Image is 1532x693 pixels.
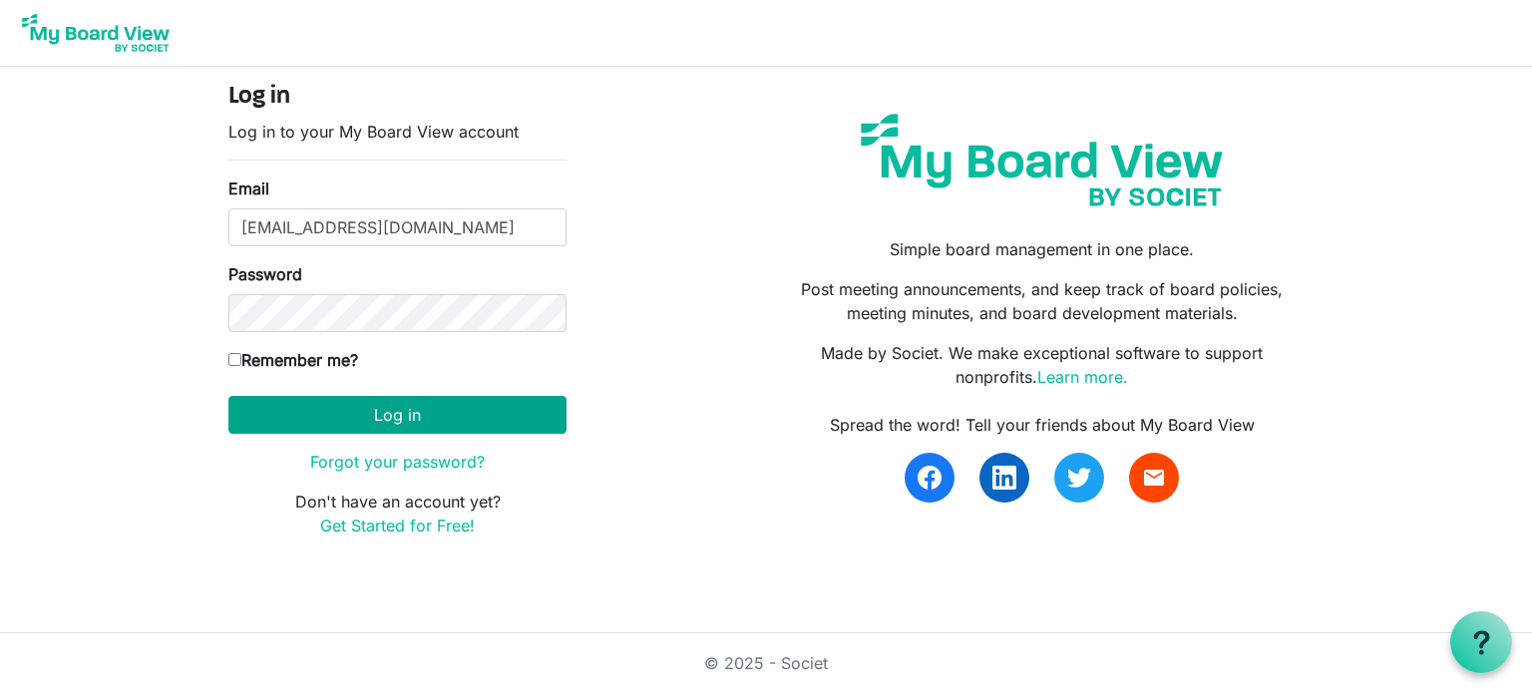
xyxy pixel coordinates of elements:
a: © 2025 - Societ [704,653,828,673]
p: Don't have an account yet? [228,490,567,537]
a: Get Started for Free! [320,516,475,535]
img: my-board-view-societ.svg [846,99,1238,221]
p: Log in to your My Board View account [228,120,567,144]
label: Email [228,176,269,200]
img: twitter.svg [1067,466,1091,490]
img: linkedin.svg [992,466,1016,490]
img: My Board View Logo [16,8,176,58]
a: email [1129,453,1179,503]
a: Forgot your password? [310,452,485,472]
img: facebook.svg [918,466,942,490]
label: Password [228,262,302,286]
button: Log in [228,396,567,434]
p: Post meeting announcements, and keep track of board policies, meeting minutes, and board developm... [781,277,1304,325]
label: Remember me? [228,348,358,372]
span: email [1142,466,1166,490]
input: Remember me? [228,353,241,366]
h4: Log in [228,83,567,112]
div: Spread the word! Tell your friends about My Board View [781,413,1304,437]
p: Simple board management in one place. [781,237,1304,261]
p: Made by Societ. We make exceptional software to support nonprofits. [781,341,1304,389]
a: Learn more. [1037,367,1128,387]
